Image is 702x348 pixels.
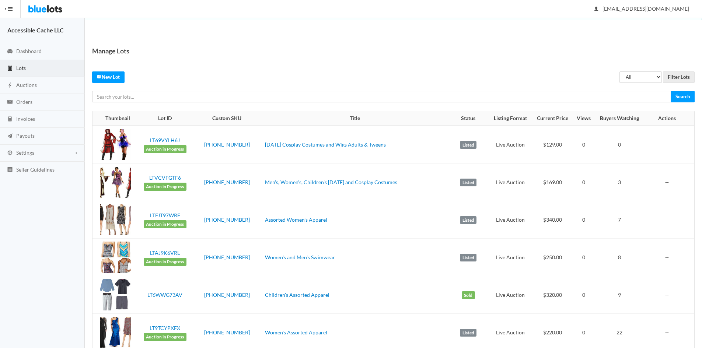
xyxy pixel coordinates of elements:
td: -- [644,201,694,239]
ion-icon: create [97,74,102,79]
td: $250.00 [532,239,573,276]
a: LTFJT97WRF [150,212,180,218]
label: Listed [460,179,476,187]
label: Listed [460,216,476,224]
ion-icon: flash [6,82,14,89]
span: Dashboard [16,48,42,54]
ion-icon: clipboard [6,65,14,72]
td: Live Auction [489,239,532,276]
a: LT9TCYPXFX [150,325,180,331]
th: Current Price [532,111,573,126]
label: Listed [460,141,476,149]
td: 0 [573,276,594,314]
th: Lot ID [138,111,192,126]
th: Title [262,111,447,126]
ion-icon: cash [6,99,14,106]
th: Actions [644,111,694,126]
td: 9 [595,276,644,314]
td: 3 [595,164,644,201]
td: Live Auction [489,201,532,239]
td: 7 [595,201,644,239]
ion-icon: calculator [6,116,14,123]
a: [PHONE_NUMBER] [204,179,250,185]
a: [DATE] Cosplay Costumes and Wigs Adults & Tweens [265,141,386,148]
span: Invoices [16,116,35,122]
span: Auction in Progress [144,333,186,341]
a: [PHONE_NUMBER] [204,254,250,260]
span: Auction in Progress [144,183,186,191]
a: createNew Lot [92,71,125,83]
a: Women's Assorted Apparel [265,329,327,335]
a: [PHONE_NUMBER] [204,329,250,335]
td: Live Auction [489,164,532,201]
input: Search [671,91,695,102]
ion-icon: person [593,6,600,13]
span: Auction in Progress [144,220,186,228]
a: LT6WWG73AV [147,292,182,298]
span: [EMAIL_ADDRESS][DOMAIN_NAME] [594,6,689,12]
label: Sold [462,291,475,299]
ion-icon: list box [6,166,14,173]
td: 0 [573,239,594,276]
span: Payouts [16,133,35,139]
a: LTAJ9K6VRL [150,250,180,256]
td: -- [644,239,694,276]
h1: Manage Lots [92,45,129,56]
th: Status [447,111,489,126]
td: 0 [573,201,594,239]
ion-icon: paper plane [6,133,14,140]
th: Listing Format [489,111,532,126]
strong: Accessible Cache LLC [7,27,64,34]
td: $340.00 [532,201,573,239]
a: LT69VYLH6J [150,137,180,143]
span: Auction in Progress [144,258,186,266]
th: Thumbnail [92,111,138,126]
span: Seller Guidelines [16,166,55,173]
td: Live Auction [489,126,532,164]
td: -- [644,164,694,201]
input: Search your lots... [92,91,671,102]
td: -- [644,276,694,314]
th: Custom SKU [192,111,262,126]
td: Live Auction [489,276,532,314]
span: Auctions [16,82,37,88]
td: 8 [595,239,644,276]
input: Filter Lots [663,71,695,83]
a: Women's and Men's Swimwear [265,254,335,260]
span: Auction in Progress [144,145,186,153]
a: [PHONE_NUMBER] [204,292,250,298]
td: 0 [573,126,594,164]
span: Orders [16,99,32,105]
a: [PHONE_NUMBER] [204,141,250,148]
th: Buyers Watching [595,111,644,126]
a: [PHONE_NUMBER] [204,217,250,223]
span: Lots [16,65,26,71]
ion-icon: speedometer [6,48,14,55]
label: Listed [460,329,476,337]
span: Settings [16,150,34,156]
td: $169.00 [532,164,573,201]
a: LTVCVFGTF6 [149,175,181,181]
td: $129.00 [532,126,573,164]
td: 0 [595,126,644,164]
a: Men's, Women's, Children's [DATE] and Cosplay Costumes [265,179,397,185]
td: 0 [573,164,594,201]
td: -- [644,126,694,164]
a: Assorted Women's Apparel [265,217,327,223]
a: Children's Assorted Apparel [265,292,329,298]
ion-icon: cog [6,150,14,157]
label: Listed [460,254,476,262]
th: Views [573,111,594,126]
td: $320.00 [532,276,573,314]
